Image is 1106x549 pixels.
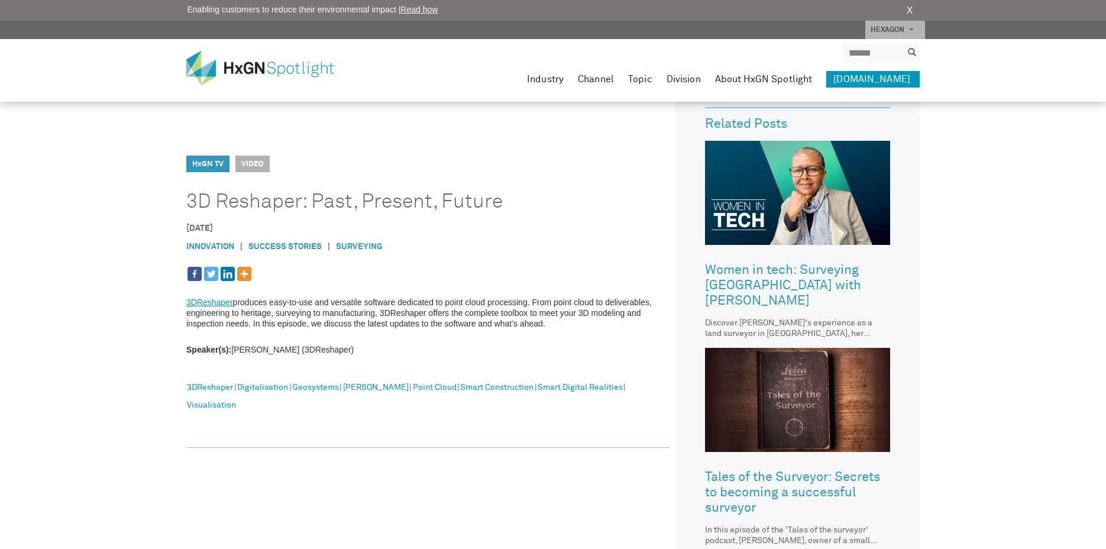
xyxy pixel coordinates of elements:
[186,297,670,329] p: produces easy-to-use and versatile software dedicated to point cloud processing. From point cloud...
[187,398,236,414] a: Visualisation
[336,243,383,251] a: Surveying
[237,380,288,396] a: Digitalisation
[705,348,890,452] img: Tales of the Surveyor: Secrets to becoming a successful surveyor
[186,190,635,214] h1: 3D Reshaper: Past, Present, Future
[221,267,235,281] a: Linkedin
[186,224,213,232] time: [DATE]
[186,345,231,354] strong: Speaker(s):
[628,71,652,88] a: Topic
[538,380,623,396] a: Smart Digital Realities
[460,380,533,396] a: Smart Construction
[186,370,670,424] div: | | | | | | |
[667,71,701,88] a: Division
[413,380,457,396] a: Point Cloud
[705,141,890,245] img: Women in tech: Surveying South Africa with Tumeka Bikitsha
[322,241,336,253] span: |
[186,243,234,251] a: Innovation
[705,318,890,339] div: Discover [PERSON_NAME]'s experience as a land surveyor in [GEOGRAPHIC_DATA], her embrace of techn...
[192,160,224,168] a: HxGN TV
[187,267,202,281] a: Facebook
[292,380,339,396] a: Geosystems
[705,117,890,131] h3: Related Posts
[705,461,890,525] a: Tales of the Surveyor: Secrets to becoming a successful surveyor
[343,380,409,396] a: [PERSON_NAME]
[186,344,670,355] p: [PERSON_NAME] (3DReshaper)
[826,71,920,88] a: [DOMAIN_NAME]
[186,298,233,307] a: 3DReshaper
[705,254,890,318] a: Women in tech: Surveying [GEOGRAPHIC_DATA] with [PERSON_NAME]
[237,267,251,281] a: More
[527,71,564,88] a: Industry
[204,267,218,281] a: Twitter
[715,71,813,88] a: About HxGN Spotlight
[187,380,233,396] a: 3DReshaper
[865,21,925,39] a: HEXAGON
[248,243,322,251] a: Success Stories
[578,71,614,88] a: Channel
[187,4,438,16] span: Enabling customers to reduce their environmental impact |
[186,51,352,85] img: HxGN Spotlight
[705,525,890,546] div: In this episode of the 'Tales of the surveyor' podcast, [PERSON_NAME], owner of a small surveying...
[907,4,913,18] a: X
[234,241,248,253] span: |
[235,156,270,172] span: Video
[400,5,438,14] a: Read how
